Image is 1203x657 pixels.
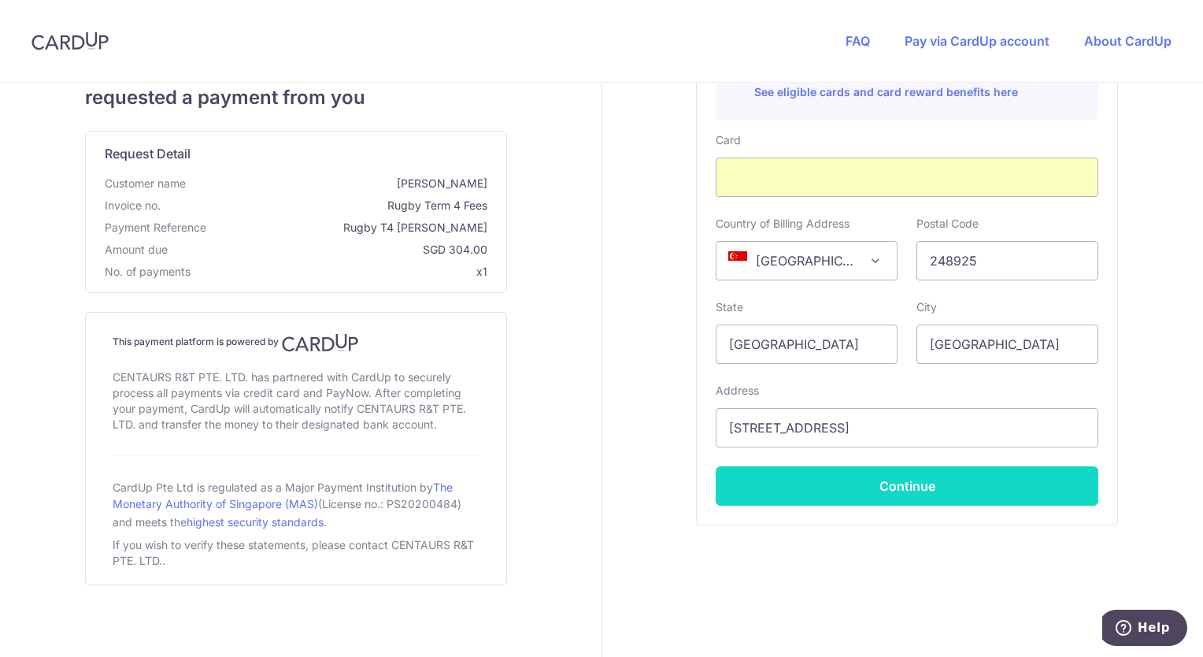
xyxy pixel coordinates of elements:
span: Rugby T4 [PERSON_NAME] [213,220,487,236]
label: Address [716,383,759,399]
img: CardUp [31,32,109,50]
input: Example 123456 [916,241,1098,280]
a: FAQ [846,33,870,49]
span: Singapore [716,242,897,280]
a: About CardUp [1084,33,1172,49]
iframe: Opens a widget where you can find more information [1102,610,1187,649]
span: [PERSON_NAME] [192,176,487,191]
span: translation missing: en.request_detail [105,146,191,161]
span: x1 [476,265,487,278]
div: CardUp Pte Ltd is regulated as a Major Payment Institution by (License no.: PS20200484) and meets... [113,474,479,534]
span: SGD 304.00 [174,242,487,258]
span: translation missing: en.payment_reference [105,221,206,234]
div: CENTAURS R&T PTE. LTD. has partnered with CardUp to securely process all payments via credit card... [113,366,479,436]
span: Invoice no. [105,198,161,213]
label: Postal Code [916,216,979,232]
h4: This payment platform is powered by [113,333,479,352]
span: Singapore [716,241,898,280]
label: Country of Billing Address [716,216,850,232]
a: See eligible cards and card reward benefits here [754,85,1018,98]
span: No. of payments [105,264,191,280]
label: City [916,299,937,315]
a: highest security standards [187,515,324,529]
a: Pay via CardUp account [905,33,1049,49]
label: Card [716,132,741,148]
iframe: Secure card payment input frame [729,168,1085,187]
button: Continue [716,466,1098,506]
a: The Monetary Authority of Singapore (MAS) [113,481,453,510]
label: State [716,299,743,315]
span: Rugby Term 4 Fees [167,198,487,213]
div: If you wish to verify these statements, please contact CENTAURS R&T PTE. LTD.. [113,534,479,572]
span: requested a payment from you [85,84,507,112]
span: Customer name [105,176,186,191]
img: CardUp [282,333,359,352]
span: Amount due [105,242,168,258]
